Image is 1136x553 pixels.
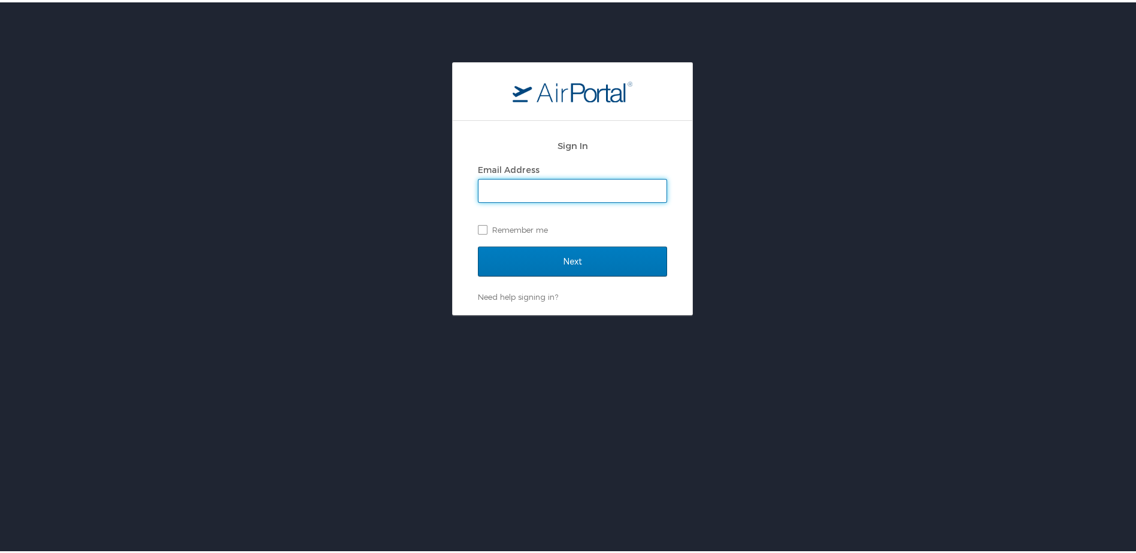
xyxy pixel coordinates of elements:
[478,218,667,236] label: Remember me
[478,136,667,150] h2: Sign In
[513,78,632,100] img: logo
[478,290,558,299] a: Need help signing in?
[478,162,540,172] label: Email Address
[478,244,667,274] input: Next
